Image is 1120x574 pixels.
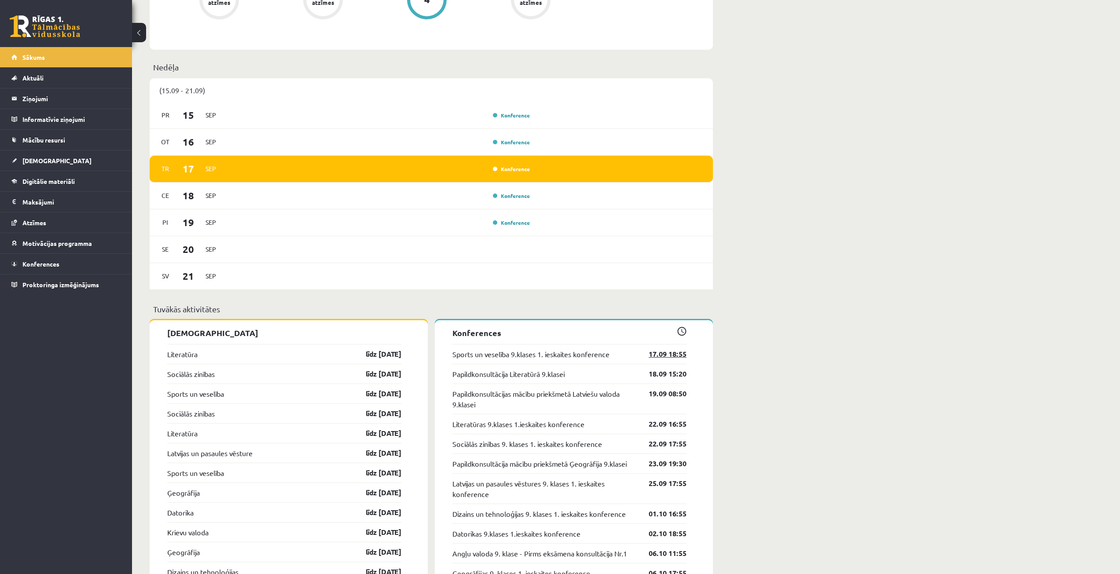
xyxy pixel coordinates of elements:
[156,162,175,175] span: Tr
[167,388,224,399] a: Sports un veselība
[493,139,530,146] a: Konference
[452,528,580,539] a: Datorikas 9.klases 1.ieskaites konference
[167,547,200,557] a: Ģeogrāfija
[156,242,175,256] span: Se
[452,388,635,409] a: Papildkonsultācijas mācību priekšmetā Latviešu valoda 9.klasei
[167,468,224,478] a: Sports un veselība
[11,47,121,67] a: Sākums
[167,448,253,458] a: Latvijas un pasaules vēsture
[635,458,687,469] a: 23.09 19:30
[22,177,75,185] span: Digitālie materiāli
[22,281,99,289] span: Proktoringa izmēģinājums
[202,162,220,175] span: Sep
[635,548,687,559] a: 06.10 11:55
[452,548,627,559] a: Angļu valoda 9. klase - Pirms eksāmena konsultācija Nr.1
[202,135,220,149] span: Sep
[11,233,121,253] a: Motivācijas programma
[11,130,121,150] a: Mācību resursi
[167,527,209,537] a: Krievu valoda
[22,109,121,129] legend: Informatīvie ziņojumi
[350,428,401,439] a: līdz [DATE]
[11,88,121,109] a: Ziņojumi
[350,468,401,478] a: līdz [DATE]
[202,216,220,229] span: Sep
[167,408,215,419] a: Sociālās zinības
[153,61,709,73] p: Nedēļa
[22,157,92,165] span: [DEMOGRAPHIC_DATA]
[350,547,401,557] a: līdz [DATE]
[22,74,44,82] span: Aktuāli
[202,189,220,202] span: Sep
[167,349,198,359] a: Literatūra
[635,419,687,429] a: 22.09 16:55
[175,135,202,149] span: 16
[11,68,121,88] a: Aktuāli
[153,303,709,315] p: Tuvākās aktivitātes
[493,165,530,172] a: Konference
[635,439,687,449] a: 22.09 17:55
[11,212,121,233] a: Atzīmes
[156,108,175,122] span: Pr
[635,478,687,489] a: 25.09 17:55
[350,487,401,498] a: līdz [DATE]
[452,508,626,519] a: Dizains un tehnoloģijas 9. klases 1. ieskaites konference
[22,260,59,268] span: Konferences
[452,419,584,429] a: Literatūras 9.klases 1.ieskaites konference
[350,507,401,518] a: līdz [DATE]
[22,219,46,227] span: Atzīmes
[635,349,687,359] a: 17.09 18:55
[150,78,713,102] div: (15.09 - 21.09)
[175,188,202,203] span: 18
[167,428,198,439] a: Literatūra
[350,349,401,359] a: līdz [DATE]
[11,171,121,191] a: Digitālie materiāli
[175,242,202,256] span: 20
[11,109,121,129] a: Informatīvie ziņojumi
[635,508,687,519] a: 01.10 16:55
[635,369,687,379] a: 18.09 15:20
[350,408,401,419] a: līdz [DATE]
[350,448,401,458] a: līdz [DATE]
[11,274,121,295] a: Proktoringa izmēģinājums
[202,242,220,256] span: Sep
[22,136,65,144] span: Mācību resursi
[493,219,530,226] a: Konference
[350,369,401,379] a: līdz [DATE]
[22,88,121,109] legend: Ziņojumi
[156,216,175,229] span: Pi
[156,135,175,149] span: Ot
[167,507,194,518] a: Datorika
[175,161,202,176] span: 17
[11,192,121,212] a: Maksājumi
[11,150,121,171] a: [DEMOGRAPHIC_DATA]
[22,53,45,61] span: Sākums
[175,215,202,230] span: 19
[202,108,220,122] span: Sep
[10,15,80,37] a: Rīgas 1. Tālmācības vidusskola
[350,527,401,537] a: līdz [DATE]
[452,478,635,499] a: Latvijas un pasaules vēstures 9. klases 1. ieskaites konference
[167,487,200,498] a: Ģeogrāfija
[156,269,175,283] span: Sv
[175,269,202,283] span: 21
[493,192,530,199] a: Konference
[452,458,627,469] a: Papildkonsultācija mācību priekšmetā Ģeogrāfija 9.klasei
[452,327,687,339] p: Konferences
[493,112,530,119] a: Konference
[350,388,401,399] a: līdz [DATE]
[22,239,92,247] span: Motivācijas programma
[175,108,202,122] span: 15
[452,439,602,449] a: Sociālās zinības 9. klases 1. ieskaites konference
[635,528,687,539] a: 02.10 18:55
[167,327,401,339] p: [DEMOGRAPHIC_DATA]
[452,369,565,379] a: Papildkonsultācija Literatūrā 9.klasei
[202,269,220,283] span: Sep
[11,254,121,274] a: Konferences
[452,349,610,359] a: Sports un veselība 9.klases 1. ieskaites konference
[167,369,215,379] a: Sociālās zinības
[156,189,175,202] span: Ce
[22,192,121,212] legend: Maksājumi
[635,388,687,399] a: 19.09 08:50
